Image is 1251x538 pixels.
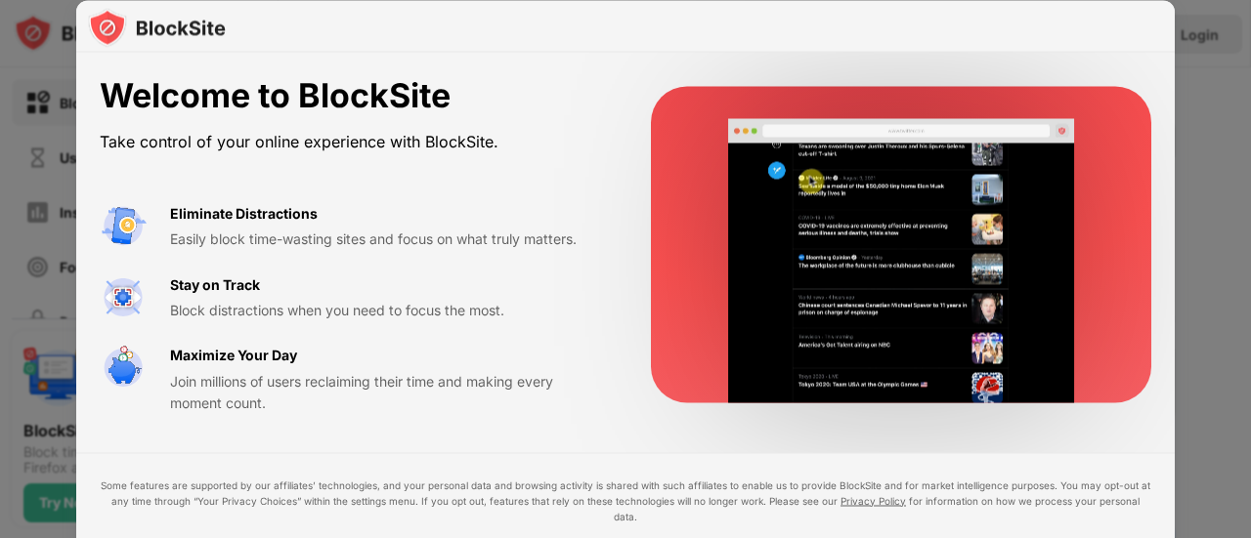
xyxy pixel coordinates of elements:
div: Join millions of users reclaiming their time and making every moment count. [170,370,604,414]
div: Some features are supported by our affiliates’ technologies, and your personal data and browsing ... [100,476,1151,523]
div: Stay on Track [170,273,260,295]
a: Privacy Policy [841,494,906,506]
div: Welcome to BlockSite [100,76,604,116]
div: Eliminate Distractions [170,202,318,224]
div: Maximize Your Day [170,345,297,366]
div: Block distractions when you need to focus the most. [170,299,604,320]
img: logo-blocksite.svg [88,8,226,47]
div: Take control of your online experience with BlockSite. [100,127,604,155]
img: value-avoid-distractions.svg [100,202,147,249]
img: value-focus.svg [100,273,147,320]
img: value-safe-time.svg [100,345,147,392]
div: Easily block time-wasting sites and focus on what truly matters. [170,228,604,250]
